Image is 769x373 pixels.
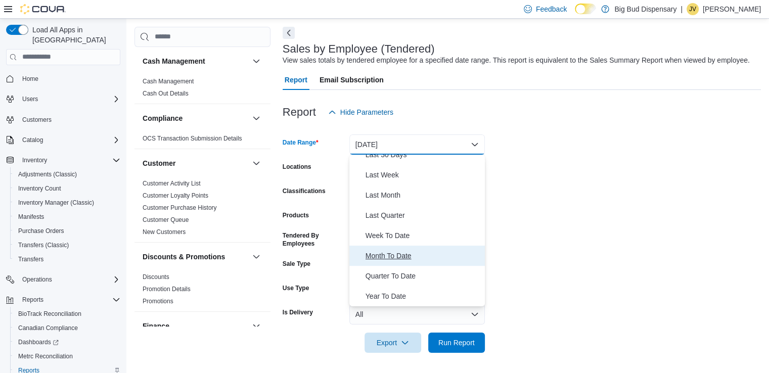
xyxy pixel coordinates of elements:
[10,181,124,196] button: Inventory Count
[134,177,270,242] div: Customer
[14,308,85,320] a: BioTrack Reconciliation
[143,158,175,168] h3: Customer
[10,210,124,224] button: Manifests
[438,338,475,348] span: Run Report
[143,192,208,199] a: Customer Loyalty Points
[143,252,248,262] button: Discounts & Promotions
[18,294,48,306] button: Reports
[2,112,124,127] button: Customers
[250,320,262,332] button: Finance
[143,192,208,200] span: Customer Loyalty Points
[18,199,94,207] span: Inventory Manager (Classic)
[250,157,262,169] button: Customer
[134,271,270,311] div: Discounts & Promotions
[22,275,52,284] span: Operations
[14,168,81,180] a: Adjustments (Classic)
[14,168,120,180] span: Adjustments (Classic)
[143,113,248,123] button: Compliance
[14,225,68,237] a: Purchase Orders
[18,134,47,146] button: Catalog
[28,25,120,45] span: Load All Apps in [GEOGRAPHIC_DATA]
[536,4,567,14] span: Feedback
[18,227,64,235] span: Purchase Orders
[14,239,73,251] a: Transfers (Classic)
[143,180,201,187] a: Customer Activity List
[143,113,183,123] h3: Compliance
[10,321,124,335] button: Canadian Compliance
[22,296,43,304] span: Reports
[283,43,435,55] h3: Sales by Employee (Tendered)
[349,134,485,155] button: [DATE]
[283,284,309,292] label: Use Type
[366,250,481,262] span: Month To Date
[283,106,316,118] h3: Report
[2,293,124,307] button: Reports
[320,70,384,90] span: Email Subscription
[10,238,124,252] button: Transfers (Classic)
[575,4,596,14] input: Dark Mode
[18,273,120,286] span: Operations
[14,322,120,334] span: Canadian Compliance
[366,169,481,181] span: Last Week
[14,225,120,237] span: Purchase Orders
[2,92,124,106] button: Users
[283,231,345,248] label: Tendered By Employees
[18,255,43,263] span: Transfers
[349,304,485,324] button: All
[22,116,52,124] span: Customers
[366,229,481,242] span: Week To Date
[14,211,120,223] span: Manifests
[143,134,242,143] span: OCS Transaction Submission Details
[250,251,262,263] button: Discounts & Promotions
[14,350,77,362] a: Metrc Reconciliation
[18,154,51,166] button: Inventory
[22,75,38,83] span: Home
[14,182,65,195] a: Inventory Count
[10,252,124,266] button: Transfers
[143,204,217,212] span: Customer Purchase History
[14,322,82,334] a: Canadian Compliance
[14,182,120,195] span: Inventory Count
[143,216,189,223] a: Customer Queue
[143,228,186,236] span: New Customers
[703,3,761,15] p: [PERSON_NAME]
[10,196,124,210] button: Inventory Manager (Classic)
[22,156,47,164] span: Inventory
[143,135,242,142] a: OCS Transaction Submission Details
[143,179,201,188] span: Customer Activity List
[283,187,326,195] label: Classifications
[283,308,313,316] label: Is Delivery
[18,93,42,105] button: Users
[18,310,81,318] span: BioTrack Reconciliation
[14,336,63,348] a: Dashboards
[143,56,248,66] button: Cash Management
[18,213,44,221] span: Manifests
[143,321,248,331] button: Finance
[349,155,485,306] div: Select listbox
[283,55,750,66] div: View sales totals by tendered employee for a specified date range. This report is equivalent to t...
[366,270,481,282] span: Quarter To Date
[14,211,48,223] a: Manifests
[283,163,311,171] label: Locations
[18,241,69,249] span: Transfers (Classic)
[143,89,189,98] span: Cash Out Details
[2,71,124,86] button: Home
[14,350,120,362] span: Metrc Reconciliation
[22,136,43,144] span: Catalog
[324,102,397,122] button: Hide Parameters
[14,336,120,348] span: Dashboards
[365,333,421,353] button: Export
[14,197,120,209] span: Inventory Manager (Classic)
[143,78,194,85] a: Cash Management
[18,294,120,306] span: Reports
[143,158,248,168] button: Customer
[143,298,173,305] a: Promotions
[143,204,217,211] a: Customer Purchase History
[18,170,77,178] span: Adjustments (Classic)
[250,55,262,67] button: Cash Management
[10,335,124,349] a: Dashboards
[2,272,124,287] button: Operations
[681,3,683,15] p: |
[143,285,191,293] span: Promotion Details
[143,56,205,66] h3: Cash Management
